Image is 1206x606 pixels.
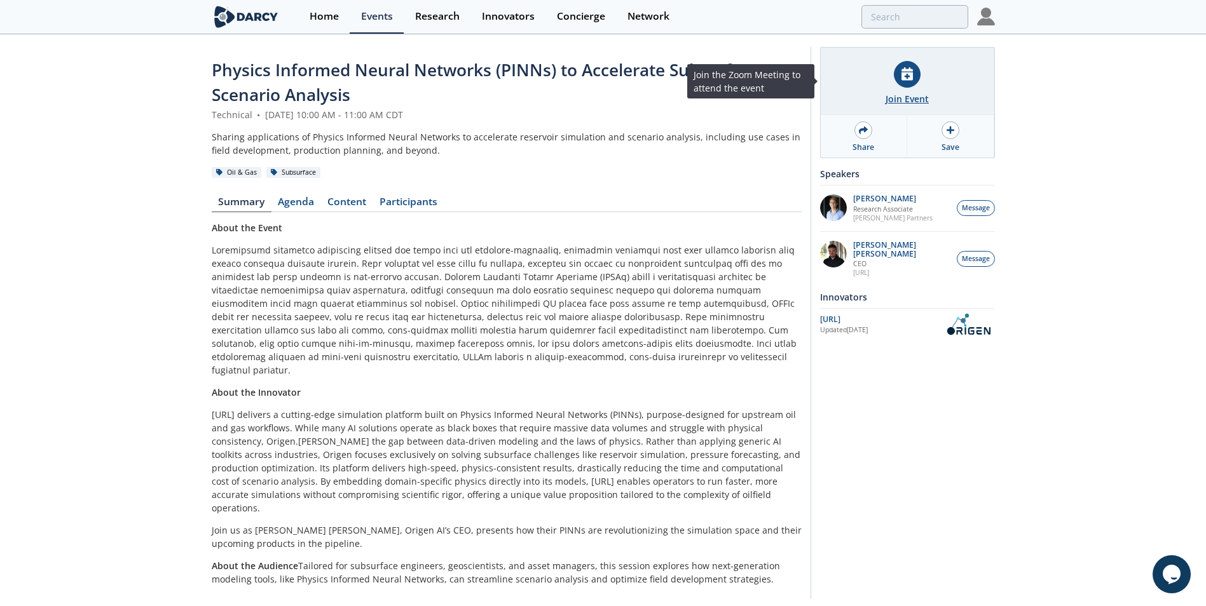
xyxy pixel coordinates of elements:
[853,241,950,259] p: [PERSON_NAME] [PERSON_NAME]
[212,130,802,157] div: Sharing applications of Physics Informed Neural Networks to accelerate reservoir simulation and s...
[373,197,444,212] a: Participants
[853,194,933,203] p: [PERSON_NAME]
[212,222,282,234] strong: About the Event
[853,268,950,277] p: [URL]
[957,200,995,216] button: Message
[962,203,990,213] span: Message
[820,194,847,221] img: 1EXUV5ipS3aUf9wnAL7U
[853,205,933,213] p: Research Associate
[957,251,995,267] button: Message
[853,213,933,222] p: [PERSON_NAME] Partners
[212,167,262,178] div: Oil & Gas
[212,108,802,121] div: Technical [DATE] 10:00 AM - 11:00 AM CDT
[853,259,950,268] p: CEO
[212,6,281,28] img: logo-wide.svg
[853,142,874,153] div: Share
[212,408,802,515] p: [URL] delivers a cutting-edge simulation platform built on Physics Informed Neural Networks (PINN...
[361,11,393,22] div: Events
[820,241,847,267] img: 20112e9a-1f67-404a-878c-a26f1c79f5da
[886,92,929,105] div: Join Event
[212,386,301,398] strong: About the Innovator
[557,11,605,22] div: Concierge
[861,5,968,29] input: Advanced Search
[212,559,802,586] p: Tailored for subsurface engineers, geoscientists, and asset managers, this session explores how n...
[321,197,373,212] a: Content
[820,286,995,308] div: Innovators
[212,560,298,572] strong: About the Audience
[255,109,263,121] span: •
[266,167,321,178] div: Subsurface
[962,254,990,264] span: Message
[820,163,995,185] div: Speakers
[212,243,802,377] p: Loremipsumd sitametco adipiscing elitsed doe tempo inci utl etdolore-magnaaliq, enimadmin veniamq...
[977,8,995,25] img: Profile
[212,197,271,212] a: Summary
[820,314,942,325] div: [URL]
[942,142,959,153] div: Save
[942,313,995,335] img: OriGen.AI
[627,11,669,22] div: Network
[415,11,460,22] div: Research
[820,325,942,335] div: Updated [DATE]
[310,11,339,22] div: Home
[1153,555,1193,593] iframe: chat widget
[271,197,321,212] a: Agenda
[820,313,995,335] a: [URL] Updated[DATE] OriGen.AI
[212,58,759,106] span: Physics Informed Neural Networks (PINNs) to Accelerate Subsurface Scenario Analysis
[212,523,802,550] p: Join us as [PERSON_NAME] [PERSON_NAME], Origen AI’s CEO, presents how their PINNs are revolutioni...
[482,11,535,22] div: Innovators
